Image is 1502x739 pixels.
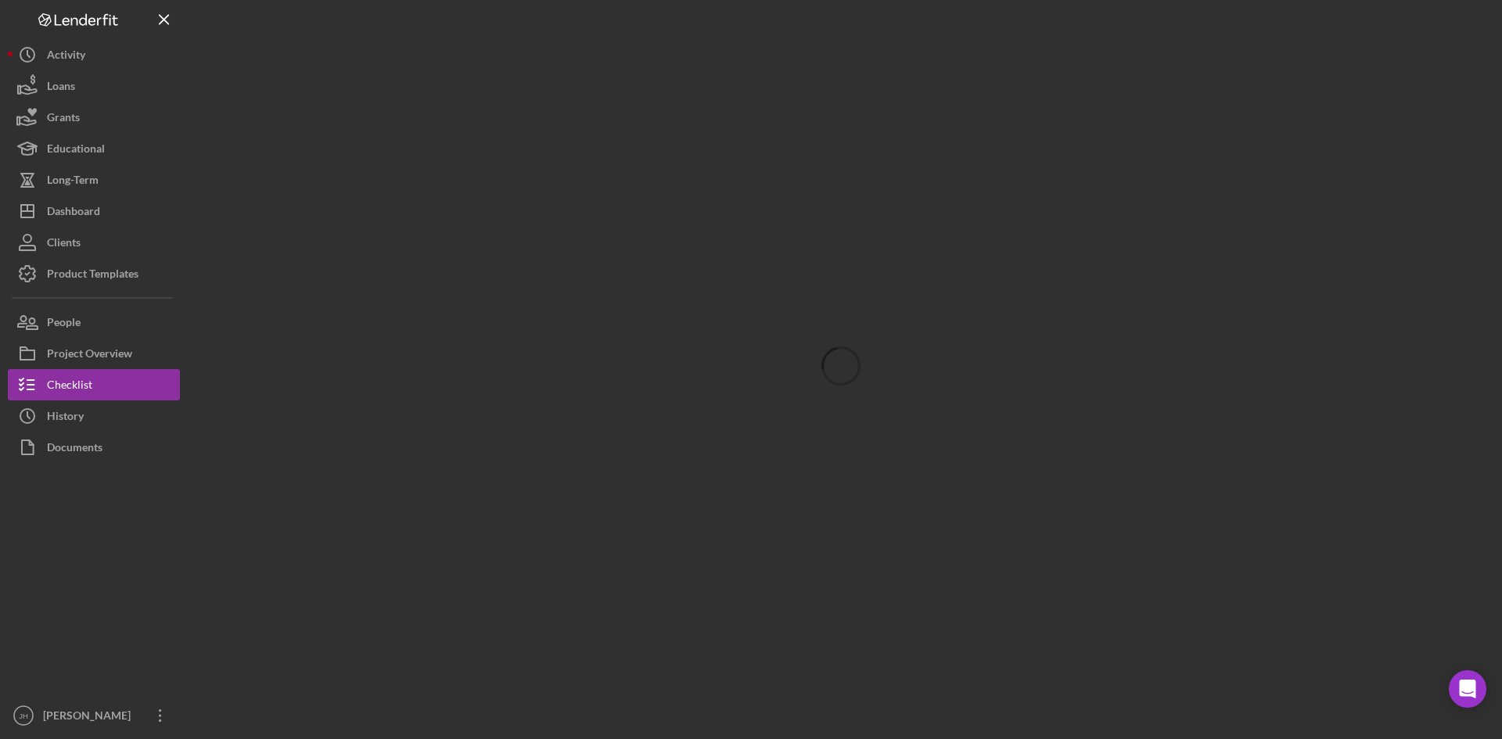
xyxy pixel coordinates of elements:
div: Open Intercom Messenger [1449,670,1486,708]
button: Educational [8,133,180,164]
button: Product Templates [8,258,180,289]
button: Loans [8,70,180,102]
button: JH[PERSON_NAME] [8,700,180,731]
div: Documents [47,432,102,467]
button: Long-Term [8,164,180,196]
button: Documents [8,432,180,463]
div: Loans [47,70,75,106]
button: History [8,400,180,432]
button: Clients [8,227,180,258]
button: Dashboard [8,196,180,227]
button: Grants [8,102,180,133]
div: Educational [47,133,105,168]
div: Project Overview [47,338,132,373]
button: Checklist [8,369,180,400]
div: People [47,307,81,342]
div: Grants [47,102,80,137]
div: Product Templates [47,258,138,293]
div: Activity [47,39,85,74]
div: History [47,400,84,436]
text: JH [19,712,28,720]
div: Dashboard [47,196,100,231]
div: Clients [47,227,81,262]
div: Checklist [47,369,92,404]
button: Activity [8,39,180,70]
div: [PERSON_NAME] [39,700,141,735]
div: Long-Term [47,164,99,199]
button: People [8,307,180,338]
button: Project Overview [8,338,180,369]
